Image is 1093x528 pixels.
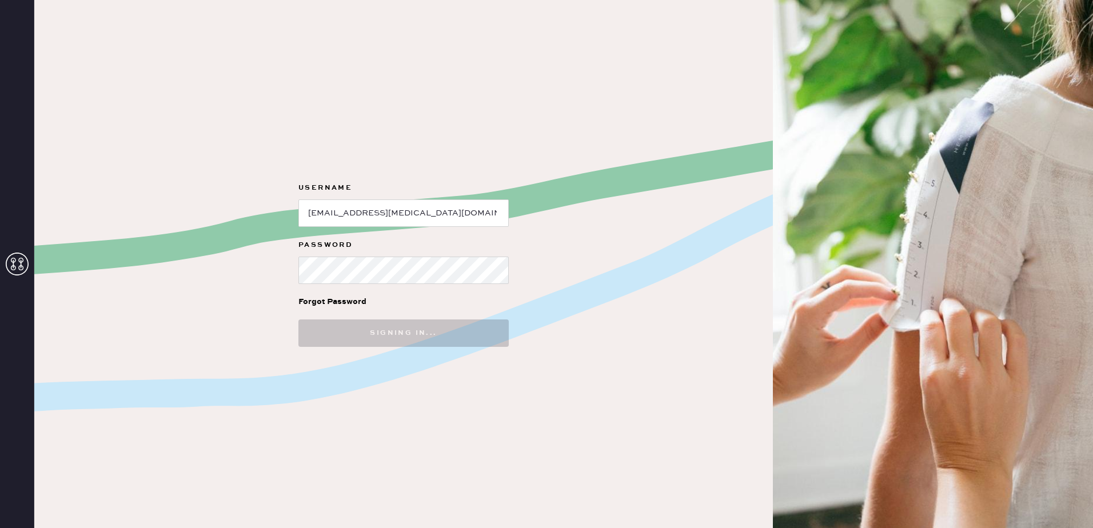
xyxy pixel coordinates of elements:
iframe: Front Chat [1039,477,1088,526]
input: e.g. john@doe.com [298,199,509,227]
div: Forgot Password [298,295,366,308]
button: Signing in... [298,319,509,347]
a: Forgot Password [298,284,366,319]
label: Username [298,181,509,195]
label: Password [298,238,509,252]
